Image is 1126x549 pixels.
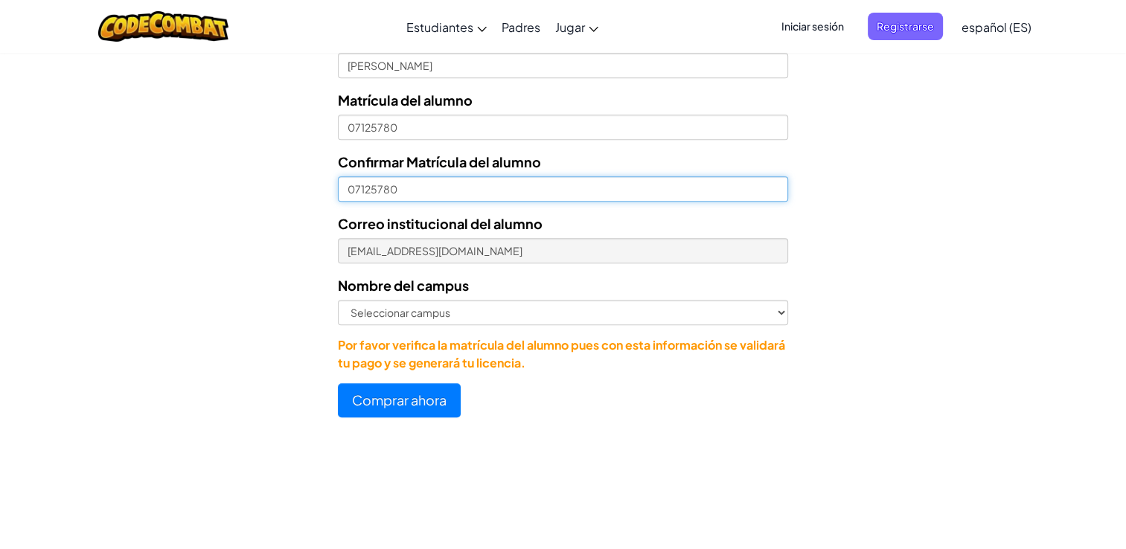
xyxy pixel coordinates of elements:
[962,19,1031,35] span: español (ES)
[772,13,853,40] button: Iniciar sesión
[868,13,943,40] button: Registrarse
[494,7,548,47] a: Padres
[98,11,228,42] img: CodeCombat logo
[338,213,543,234] label: Correo institucional del alumno
[406,19,473,35] span: Estudiantes
[338,336,788,372] p: Por favor verifica la matrícula del alumno pues con esta información se validará tu pago y se gen...
[338,383,461,417] button: Comprar ahora
[338,274,469,296] label: Nombre del campus
[399,7,494,47] a: Estudiantes
[555,19,585,35] span: Jugar
[954,7,1039,47] a: español (ES)
[338,89,473,111] label: Matrícula del alumno
[548,7,606,47] a: Jugar
[338,151,541,173] label: Confirmar Matrícula del alumno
